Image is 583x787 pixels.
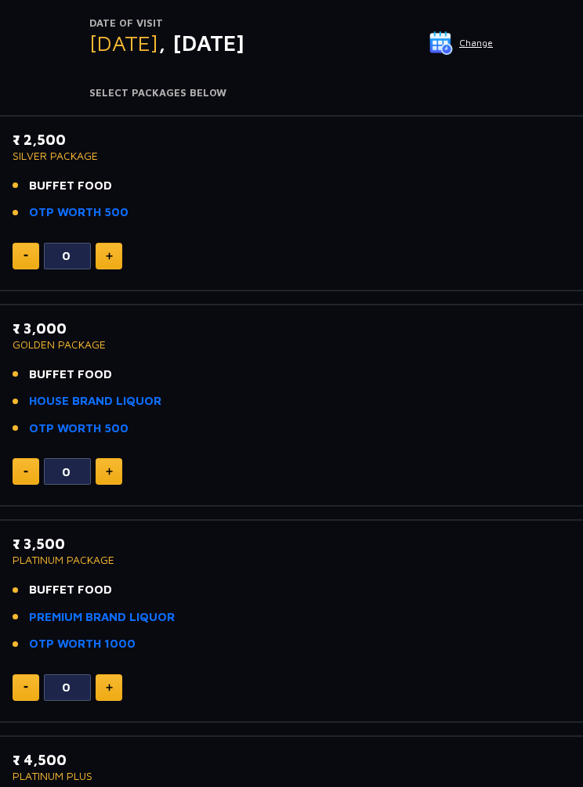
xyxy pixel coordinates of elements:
[24,686,28,688] img: minus
[13,554,570,565] p: PLATINUM PACKAGE
[13,129,570,150] p: ₹ 2,500
[13,749,570,771] p: ₹ 4,500
[29,608,175,626] a: PREMIUM BRAND LIQUOR
[29,392,161,410] a: HOUSE BRAND LIQUOR
[106,684,113,691] img: plus
[89,16,494,31] p: Date of Visit
[13,150,570,161] p: SILVER PACKAGE
[13,339,570,350] p: GOLDEN PACKAGE
[29,635,136,653] a: OTP WORTH 1000
[29,581,112,599] span: BUFFET FOOD
[158,30,244,56] span: , [DATE]
[13,318,570,339] p: ₹ 3,000
[13,533,570,554] p: ₹ 3,500
[24,255,28,257] img: minus
[29,366,112,384] span: BUFFET FOOD
[29,204,129,222] a: OTP WORTH 500
[24,471,28,473] img: minus
[429,31,494,56] button: Change
[106,468,113,475] img: plus
[13,771,570,782] p: PLATINUM PLUS
[106,252,113,260] img: plus
[89,30,158,56] span: [DATE]
[29,420,129,438] a: OTP WORTH 500
[29,177,112,195] span: BUFFET FOOD
[89,87,494,99] h4: Select Packages Below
